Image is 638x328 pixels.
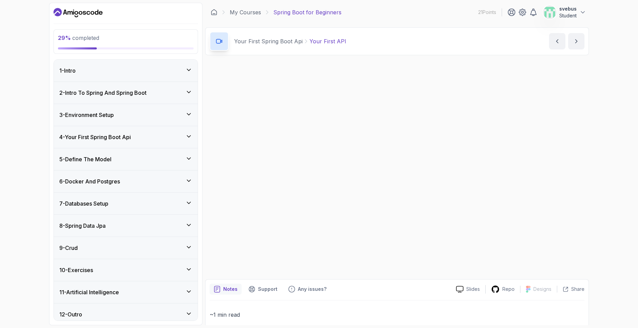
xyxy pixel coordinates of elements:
button: Support button [244,284,282,295]
p: Any issues? [298,286,326,293]
button: 4-Your First Spring Boot Api [54,126,198,148]
span: completed [58,34,99,41]
p: Designs [533,286,551,293]
a: Slides [451,286,485,293]
p: svebus [559,5,577,12]
p: Your First Spring Boot Api [234,37,303,45]
a: My Courses [230,8,261,16]
p: Spring Boot for Beginners [273,8,341,16]
h3: 3 - Environment Setup [59,111,114,119]
button: previous content [549,33,565,49]
h3: 4 - Your First Spring Boot Api [59,133,131,141]
h3: 11 - Artificial Intelligence [59,288,119,296]
button: 11-Artificial Intelligence [54,281,198,303]
button: 1-Intro [54,60,198,81]
button: 6-Docker And Postgres [54,170,198,192]
button: Share [557,286,584,293]
p: 21 Points [478,9,496,16]
a: Dashboard [54,7,103,18]
button: 9-Crud [54,237,198,259]
button: 3-Environment Setup [54,104,198,126]
h3: 5 - Define The Model [59,155,111,163]
h3: 6 - Docker And Postgres [59,177,120,185]
span: 29 % [58,34,71,41]
p: Repo [502,286,515,293]
button: 12-Outro [54,303,198,325]
p: Student [559,12,577,19]
h3: 9 - Crud [59,244,78,252]
a: Repo [486,285,520,294]
button: 10-Exercises [54,259,198,281]
button: 7-Databases Setup [54,193,198,214]
p: Your First API [309,37,346,45]
h3: 8 - Spring Data Jpa [59,222,106,230]
button: Feedback button [284,284,331,295]
h3: 10 - Exercises [59,266,93,274]
h3: 7 - Databases Setup [59,199,108,208]
h3: 1 - Intro [59,66,76,75]
h3: 2 - Intro To Spring And Spring Boot [59,89,147,97]
h3: 12 - Outro [59,310,82,318]
button: notes button [210,284,242,295]
button: user profile imagesvebusStudent [543,5,586,19]
button: 5-Define The Model [54,148,198,170]
p: Support [258,286,277,293]
button: 2-Intro To Spring And Spring Boot [54,82,198,104]
p: Share [571,286,584,293]
img: user profile image [543,6,556,19]
button: 8-Spring Data Jpa [54,215,198,237]
a: Dashboard [211,9,217,16]
p: ~1 min read [210,310,584,319]
button: next content [568,33,584,49]
p: Notes [223,286,238,293]
p: Slides [466,286,480,293]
